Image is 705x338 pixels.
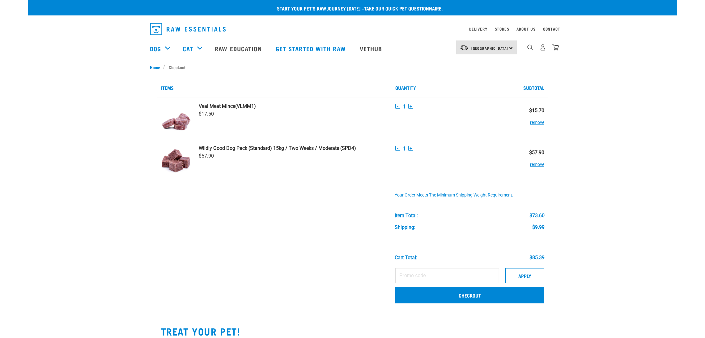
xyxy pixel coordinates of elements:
[199,145,356,151] strong: Wildly Good Dog Pack (Standard) 15kg / Two Weeks / Moderate (SPD4)
[527,44,533,50] img: home-icon-1@2x.png
[392,78,509,98] th: Quantity
[161,145,192,177] img: Wildly Good Dog Pack (Standard)
[150,64,555,70] nav: breadcrumbs
[530,113,544,125] button: remove
[395,268,499,283] input: Promo code
[395,193,545,198] div: Your order meets the minimum shipping weight requirement.
[145,20,560,38] nav: dropdown navigation
[364,7,443,10] a: take our quick pet questionnaire.
[395,104,400,109] button: -
[552,44,559,51] img: home-icon@2x.png
[540,44,546,51] img: user.png
[199,103,388,109] a: Veal Meat Mince(VLMM1)
[505,268,544,283] button: Apply
[199,145,388,151] a: Wildly Good Dog Pack (Standard) 15kg / Two Weeks / Moderate (SPD4)
[209,36,269,61] a: Raw Education
[395,146,400,151] button: -
[199,153,214,159] span: $57.90
[509,78,548,98] th: Subtotal
[509,140,548,182] td: $57.90
[532,225,545,230] div: $9.99
[460,45,468,50] img: van-moving.png
[509,98,548,140] td: $15.70
[150,44,161,53] a: Dog
[495,28,509,30] a: Stores
[33,5,682,12] p: Start your pet’s raw journey [DATE] –
[28,36,677,61] nav: dropdown navigation
[395,255,417,260] div: Cart total:
[395,225,415,230] div: Shipping:
[529,213,545,218] div: $73.60
[150,23,226,35] img: Raw Essentials Logo
[150,64,164,70] a: Home
[395,213,418,218] div: Item Total:
[395,287,544,303] a: Checkout
[469,28,487,30] a: Delivery
[543,28,560,30] a: Contact
[403,145,406,152] span: 1
[354,36,390,61] a: Vethub
[471,47,509,49] span: [GEOGRAPHIC_DATA]
[157,78,392,98] th: Items
[161,326,544,337] h2: TREAT YOUR PET!
[516,28,535,30] a: About Us
[161,103,192,135] img: Veal Meat Mince
[530,155,544,167] button: remove
[199,103,235,109] strong: Veal Meat Mince
[199,111,214,117] span: $17.50
[529,255,545,260] div: $85.39
[183,44,193,53] a: Cat
[408,104,413,109] button: +
[403,103,406,110] span: 1
[408,146,413,151] button: +
[270,36,354,61] a: Get started with Raw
